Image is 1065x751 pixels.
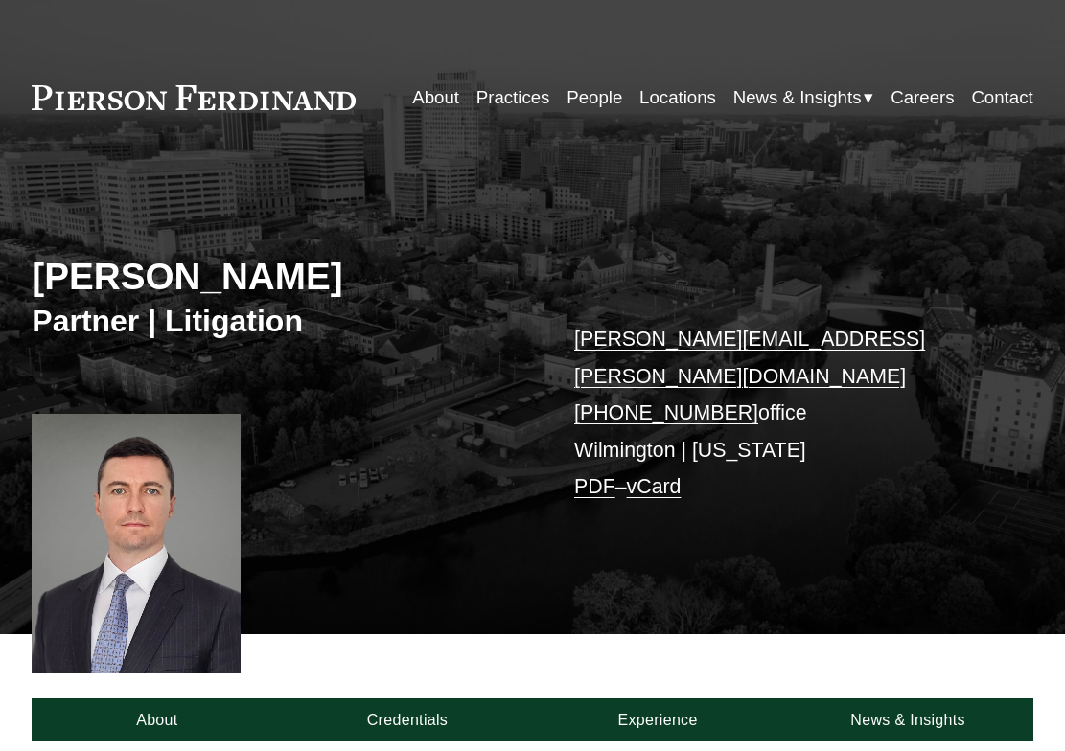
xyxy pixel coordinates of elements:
[574,328,925,387] a: [PERSON_NAME][EMAIL_ADDRESS][PERSON_NAME][DOMAIN_NAME]
[891,80,954,115] a: Careers
[574,401,758,424] a: [PHONE_NUMBER]
[733,81,862,114] span: News & Insights
[971,80,1032,115] a: Contact
[32,698,282,741] a: About
[567,80,622,115] a: People
[627,475,682,498] a: vCard
[733,80,874,115] a: folder dropdown
[574,321,991,505] p: office Wilmington | [US_STATE] –
[476,80,550,115] a: Practices
[574,475,615,498] a: PDF
[282,698,532,741] a: Credentials
[783,698,1033,741] a: News & Insights
[532,698,782,741] a: Experience
[412,80,459,115] a: About
[32,255,532,300] h2: [PERSON_NAME]
[32,303,532,341] h3: Partner | Litigation
[639,80,716,115] a: Locations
